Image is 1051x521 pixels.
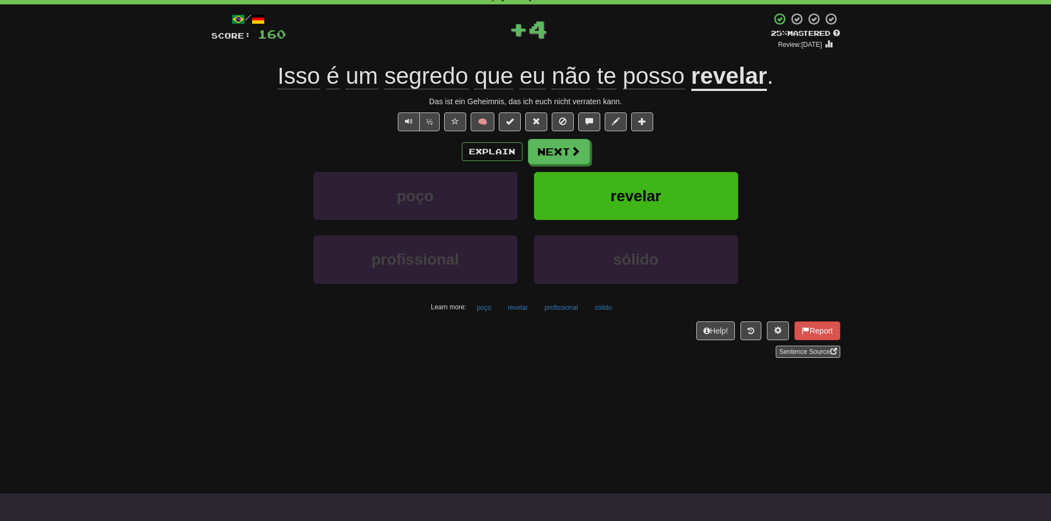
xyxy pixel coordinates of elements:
[398,112,420,131] button: Play sentence audio (ctl+space)
[794,321,840,340] button: Report
[605,112,627,131] button: Edit sentence (alt+d)
[444,112,466,131] button: Favorite sentence (alt+f)
[419,112,440,131] button: ½
[771,29,787,37] span: 25 %
[696,321,735,340] button: Help!
[528,139,590,164] button: Next
[313,172,518,220] button: poço
[552,63,590,89] span: não
[534,172,738,220] button: revelar
[552,112,574,131] button: Ignore sentence (alt+i)
[371,251,459,268] span: profissional
[462,142,522,161] button: Explain
[471,299,497,316] button: poço
[534,235,738,283] button: sólido
[578,112,600,131] button: Discuss sentence (alt+u)
[499,112,521,131] button: Set this sentence to 100% Mastered (alt+m)
[211,96,840,107] div: Das ist ein Geheimnis, das ich euch nicht verraten kann.
[776,346,840,358] a: Sentence Source
[327,63,339,89] span: é
[211,12,286,26] div: /
[525,112,547,131] button: Reset to 0% Mastered (alt+r)
[397,187,434,205] span: poço
[396,112,440,131] div: Text-to-speech controls
[771,29,840,39] div: Mastered
[623,63,685,89] span: posso
[589,299,618,316] button: sólido
[597,63,616,89] span: te
[471,112,494,131] button: 🧠
[385,63,468,89] span: segredo
[211,31,251,40] span: Score:
[538,299,584,316] button: profissional
[278,63,320,89] span: Isso
[740,321,761,340] button: Round history (alt+y)
[691,63,767,91] u: revelar
[631,112,653,131] button: Add to collection (alt+a)
[502,299,534,316] button: revelar
[346,63,378,89] span: um
[474,63,513,89] span: que
[778,41,822,49] small: Review: [DATE]
[258,27,286,41] span: 160
[520,63,546,89] span: eu
[431,303,466,311] small: Learn more:
[313,235,518,283] button: profissional
[613,251,658,268] span: sólido
[611,187,661,205] span: revelar
[528,15,547,42] span: 4
[767,63,773,89] span: .
[509,12,528,45] span: +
